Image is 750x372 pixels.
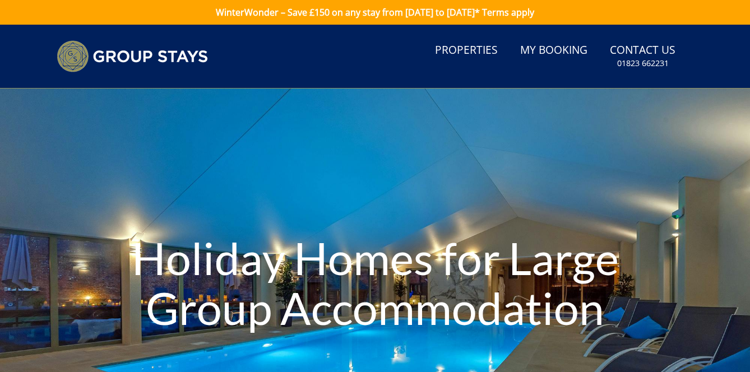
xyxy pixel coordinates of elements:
a: My Booking [516,38,592,63]
a: Contact Us01823 662231 [605,38,680,75]
img: Group Stays [57,40,208,72]
a: Properties [430,38,502,63]
h1: Holiday Homes for Large Group Accommodation [113,211,638,355]
small: 01823 662231 [617,58,669,69]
